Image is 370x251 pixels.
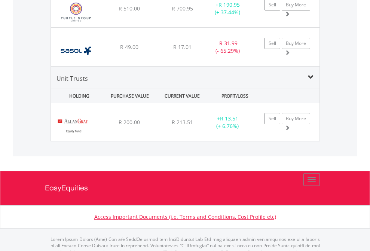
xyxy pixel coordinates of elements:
span: Unit Trusts [56,74,88,83]
div: CURRENT VALUE [157,89,208,103]
a: Sell [264,113,280,124]
div: + (+ 6.76%) [204,115,251,130]
div: + (+ 37.44%) [204,1,251,16]
a: Buy More [282,38,310,49]
span: R 700.95 [172,5,193,12]
img: EQU.ZA.SOL.png [55,37,97,64]
a: Sell [264,38,280,49]
div: - (- 65.29%) [204,40,251,55]
div: HOLDING [52,89,103,103]
span: R 13.51 [220,115,238,122]
img: UT.ZA.AGEC.png [55,113,92,139]
div: PURCHASE VALUE [104,89,155,103]
div: PROFIT/LOSS [210,89,260,103]
a: Access Important Documents (i.e. Terms and Conditions, Cost Profile etc) [94,213,276,220]
span: R 17.01 [173,43,192,50]
span: R 213.51 [172,119,193,126]
span: R 49.00 [120,43,138,50]
a: EasyEquities [45,171,325,205]
a: Buy More [282,113,310,124]
span: R 31.99 [219,40,238,47]
span: R 200.00 [119,119,140,126]
span: R 510.00 [119,5,140,12]
span: R 190.95 [218,1,240,8]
